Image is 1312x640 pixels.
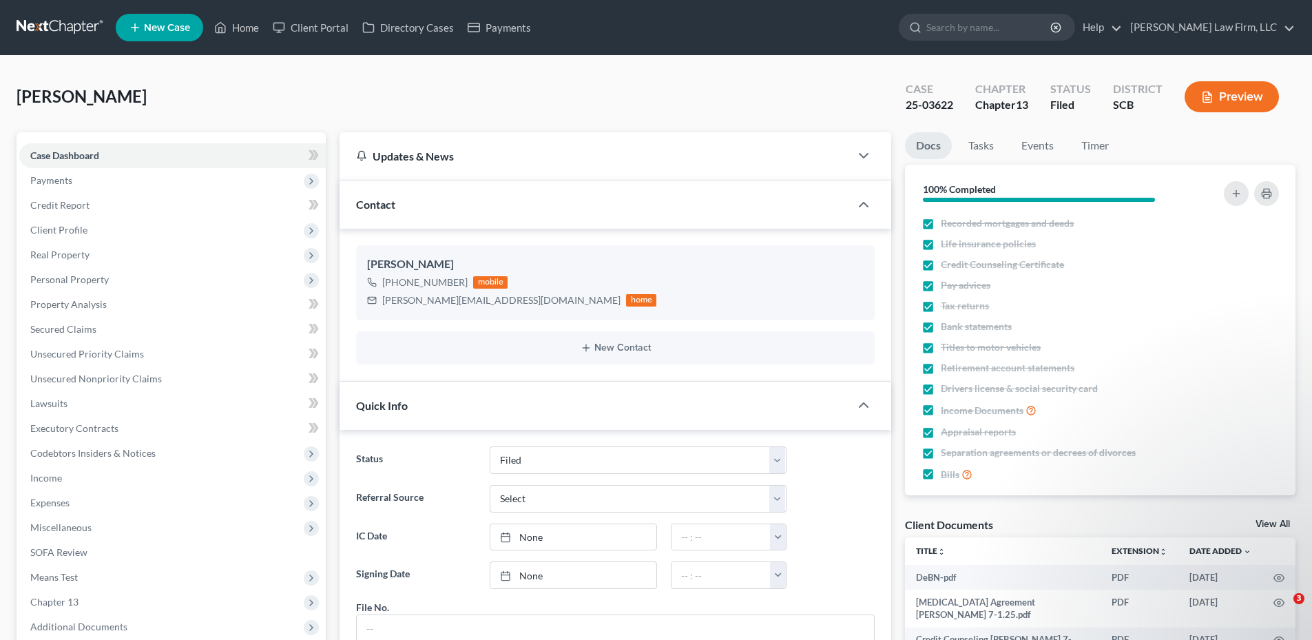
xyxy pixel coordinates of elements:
[30,621,127,632] span: Additional Documents
[906,81,953,97] div: Case
[19,143,326,168] a: Case Dashboard
[941,299,989,313] span: Tax returns
[941,425,1016,439] span: Appraisal reports
[19,342,326,367] a: Unsecured Priority Claims
[30,472,62,484] span: Income
[19,317,326,342] a: Secured Claims
[941,361,1074,375] span: Retirement account statements
[923,183,996,195] strong: 100% Completed
[30,522,92,533] span: Miscellaneous
[626,294,656,307] div: home
[19,540,326,565] a: SOFA Review
[356,198,395,211] span: Contact
[382,276,468,289] div: [PHONE_NUMBER]
[1293,593,1304,604] span: 3
[30,249,90,260] span: Real Property
[355,15,461,40] a: Directory Cases
[905,517,993,532] div: Client Documents
[30,497,70,508] span: Expenses
[916,546,946,556] a: Titleunfold_more
[1070,132,1120,159] a: Timer
[975,97,1028,113] div: Chapter
[1265,593,1298,626] iframe: Intercom live chat
[905,132,952,159] a: Docs
[490,562,656,588] a: None
[30,373,162,384] span: Unsecured Nonpriority Claims
[906,97,953,113] div: 25-03622
[356,399,408,412] span: Quick Info
[382,293,621,307] div: [PERSON_NAME][EMAIL_ADDRESS][DOMAIN_NAME]
[356,600,389,615] div: File No.
[671,524,771,550] input: -- : --
[975,81,1028,97] div: Chapter
[941,446,1136,460] span: Separation agreements or decrees of divorces
[941,216,1074,230] span: Recorded mortgages and deeds
[19,367,326,391] a: Unsecured Nonpriority Claims
[957,132,1005,159] a: Tasks
[30,199,90,211] span: Credit Report
[19,193,326,218] a: Credit Report
[17,86,147,106] span: [PERSON_NAME]
[30,298,107,310] span: Property Analysis
[367,256,864,273] div: [PERSON_NAME]
[19,391,326,416] a: Lawsuits
[1050,81,1091,97] div: Status
[19,416,326,441] a: Executory Contracts
[905,590,1101,628] td: [MEDICAL_DATA] Agreement [PERSON_NAME] 7-1.25.pdf
[30,422,118,434] span: Executory Contracts
[1113,81,1163,97] div: District
[941,258,1064,271] span: Credit Counseling Certificate
[941,468,959,482] span: Bills
[349,446,482,474] label: Status
[349,561,482,589] label: Signing Date
[941,278,990,292] span: Pay advices
[266,15,355,40] a: Client Portal
[490,524,656,550] a: None
[1178,590,1262,628] td: [DATE]
[941,382,1098,395] span: Drivers license & social security card
[941,237,1036,251] span: Life insurance policies
[1113,97,1163,113] div: SCB
[1101,590,1178,628] td: PDF
[30,273,109,285] span: Personal Property
[349,524,482,551] label: IC Date
[1050,97,1091,113] div: Filed
[30,323,96,335] span: Secured Claims
[349,485,482,513] label: Referral Source
[30,571,78,583] span: Means Test
[19,292,326,317] a: Property Analysis
[207,15,266,40] a: Home
[671,562,771,588] input: -- : --
[1076,15,1122,40] a: Help
[473,276,508,289] div: mobile
[1010,132,1065,159] a: Events
[30,224,87,236] span: Client Profile
[926,14,1052,40] input: Search by name...
[1016,98,1028,111] span: 13
[905,565,1101,590] td: DeBN-pdf
[30,174,72,186] span: Payments
[1123,15,1295,40] a: [PERSON_NAME] Law Firm, LLC
[30,149,99,161] span: Case Dashboard
[941,320,1012,333] span: Bank statements
[30,348,144,360] span: Unsecured Priority Claims
[30,546,87,558] span: SOFA Review
[941,404,1023,417] span: Income Documents
[461,15,538,40] a: Payments
[30,447,156,459] span: Codebtors Insiders & Notices
[937,548,946,556] i: unfold_more
[144,23,190,33] span: New Case
[30,596,79,608] span: Chapter 13
[1185,81,1279,112] button: Preview
[30,398,67,409] span: Lawsuits
[941,340,1041,354] span: Titles to motor vehicles
[356,149,833,163] div: Updates & News
[367,342,864,353] button: New Contact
